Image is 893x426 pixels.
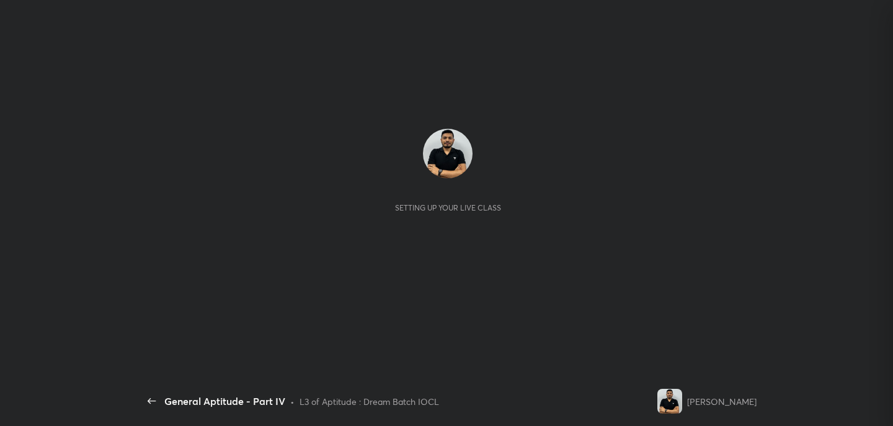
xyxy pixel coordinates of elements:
div: L3 of Aptitude : Dream Batch IOCL [300,395,439,408]
div: Setting up your live class [395,203,501,212]
div: • [290,395,295,408]
div: General Aptitude - Part IV [164,394,285,409]
img: 9107ca6834834495b00c2eb7fd6a1f67.jpg [423,129,473,178]
div: [PERSON_NAME] [687,395,757,408]
img: 9107ca6834834495b00c2eb7fd6a1f67.jpg [657,389,682,414]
